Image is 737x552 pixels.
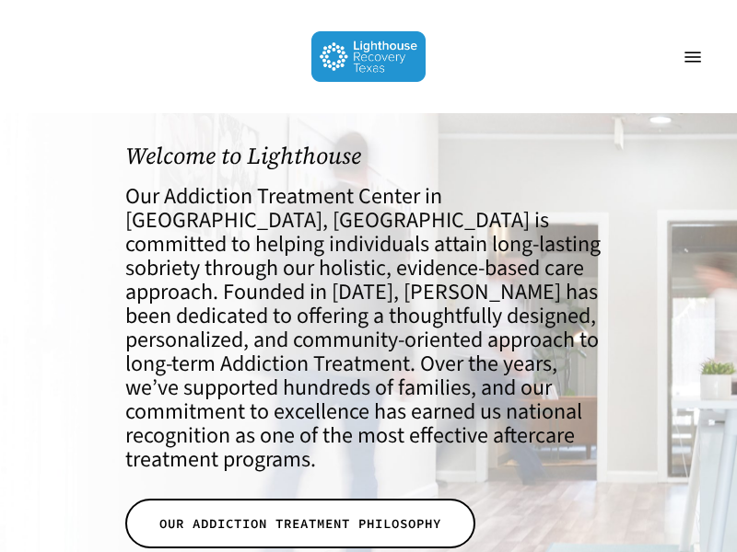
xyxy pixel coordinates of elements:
[125,143,612,169] h1: Welcome to Lighthouse
[674,48,711,66] a: Navigation Menu
[311,31,427,82] img: Lighthouse Recovery Texas
[125,185,612,472] h4: Our Addiction Treatment Center in [GEOGRAPHIC_DATA], [GEOGRAPHIC_DATA] is committed to helping in...
[125,499,475,548] a: OUR ADDICTION TREATMENT PHILOSOPHY
[159,514,441,533] span: OUR ADDICTION TREATMENT PHILOSOPHY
